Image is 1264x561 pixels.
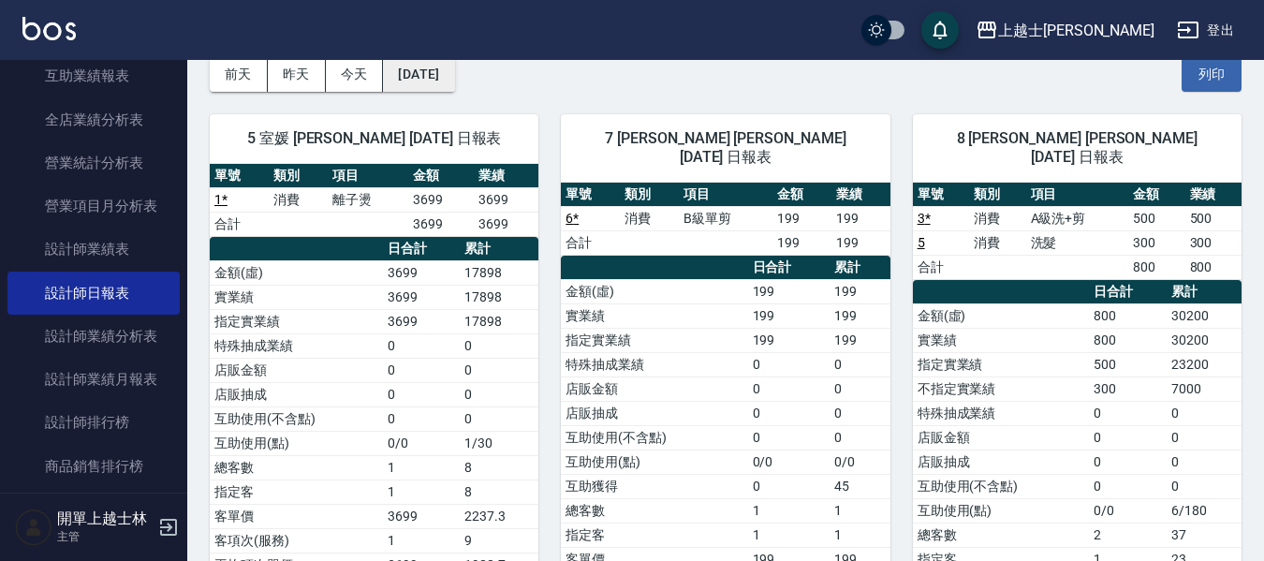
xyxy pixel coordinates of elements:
[460,431,539,455] td: 1/30
[383,382,460,406] td: 0
[913,376,1089,401] td: 不指定實業績
[474,187,539,212] td: 3699
[460,528,539,553] td: 9
[1089,376,1167,401] td: 300
[383,309,460,333] td: 3699
[969,230,1025,255] td: 消費
[7,401,180,444] a: 設計師排行榜
[1128,230,1184,255] td: 300
[57,509,153,528] h5: 開單上越士林
[830,376,889,401] td: 0
[679,206,773,230] td: B級單剪
[383,528,460,553] td: 1
[1167,376,1242,401] td: 7000
[561,450,747,474] td: 互助使用(點)
[1128,206,1184,230] td: 500
[969,206,1025,230] td: 消費
[408,164,474,188] th: 金額
[1167,425,1242,450] td: 0
[460,358,539,382] td: 0
[748,352,830,376] td: 0
[561,474,747,498] td: 互助獲得
[460,285,539,309] td: 17898
[830,498,889,523] td: 1
[210,260,383,285] td: 金額(虛)
[460,382,539,406] td: 0
[830,279,889,303] td: 199
[1185,183,1242,207] th: 業績
[998,19,1154,42] div: 上越士[PERSON_NAME]
[1089,352,1167,376] td: 500
[1169,13,1242,48] button: 登出
[210,57,268,92] button: 前天
[460,237,539,261] th: 累計
[748,523,830,547] td: 1
[57,528,153,545] p: 主管
[383,480,460,504] td: 1
[1185,230,1242,255] td: 300
[561,376,747,401] td: 店販金額
[383,237,460,261] th: 日合計
[1167,352,1242,376] td: 23200
[1167,450,1242,474] td: 0
[913,328,1089,352] td: 實業績
[831,183,890,207] th: 業績
[269,164,328,188] th: 類別
[913,474,1089,498] td: 互助使用(不含點)
[913,183,1242,280] table: a dense table
[620,206,679,230] td: 消費
[383,333,460,358] td: 0
[830,425,889,450] td: 0
[383,455,460,480] td: 1
[561,523,747,547] td: 指定客
[210,333,383,358] td: 特殊抽成業績
[831,206,890,230] td: 199
[210,455,383,480] td: 總客數
[474,212,539,236] td: 3699
[210,358,383,382] td: 店販金額
[1089,523,1167,547] td: 2
[210,480,383,504] td: 指定客
[460,455,539,480] td: 8
[408,187,474,212] td: 3699
[210,212,269,236] td: 合計
[561,425,747,450] td: 互助使用(不含點)
[830,256,889,280] th: 累計
[748,303,830,328] td: 199
[583,129,867,167] span: 7 [PERSON_NAME] [PERSON_NAME] [DATE] 日報表
[7,54,180,97] a: 互助業績報表
[7,358,180,401] a: 設計師業績月報表
[1089,401,1167,425] td: 0
[561,183,889,256] table: a dense table
[748,425,830,450] td: 0
[1089,498,1167,523] td: 0/0
[15,509,52,546] img: Person
[830,523,889,547] td: 1
[1182,57,1242,92] button: 列印
[7,185,180,228] a: 營業項目月分析表
[748,498,830,523] td: 1
[460,260,539,285] td: 17898
[1026,230,1129,255] td: 洗髮
[1167,498,1242,523] td: 6/180
[913,255,969,279] td: 合計
[383,406,460,431] td: 0
[1167,280,1242,304] th: 累計
[1089,328,1167,352] td: 800
[7,228,180,271] a: 設計師業績表
[7,315,180,358] a: 設計師業績分析表
[210,504,383,528] td: 客單價
[210,528,383,553] td: 客項次(服務)
[460,480,539,504] td: 8
[22,17,76,40] img: Logo
[561,303,747,328] td: 實業績
[1167,523,1242,547] td: 37
[7,272,180,315] a: 設計師日報表
[383,431,460,455] td: 0/0
[561,183,620,207] th: 單號
[210,406,383,431] td: 互助使用(不含點)
[561,352,747,376] td: 特殊抽成業績
[913,401,1089,425] td: 特殊抽成業績
[748,256,830,280] th: 日合計
[7,488,180,531] a: 商品消耗明細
